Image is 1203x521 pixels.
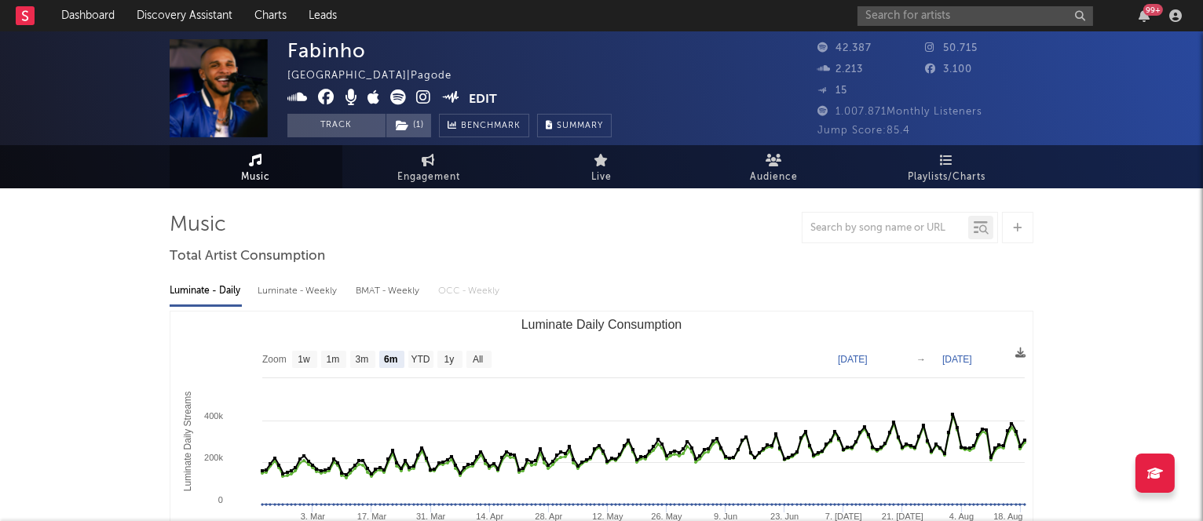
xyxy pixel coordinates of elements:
[817,43,872,53] span: 42.387
[825,512,862,521] text: 7. [DATE]
[204,411,223,421] text: 400k
[411,355,430,366] text: YTD
[557,122,603,130] span: Summary
[817,86,847,96] span: 15
[651,512,682,521] text: 26. May
[287,114,386,137] button: Track
[204,453,223,462] text: 200k
[357,512,387,521] text: 17. Mar
[439,114,529,137] a: Benchmark
[397,168,460,187] span: Engagement
[416,512,446,521] text: 31. Mar
[591,168,612,187] span: Live
[287,67,470,86] div: [GEOGRAPHIC_DATA] | Pagode
[803,222,968,235] input: Search by song name or URL
[476,512,503,521] text: 14. Apr
[470,89,498,109] button: Edit
[926,64,973,75] span: 3.100
[751,168,799,187] span: Audience
[342,145,515,188] a: Engagement
[170,278,242,304] div: Luminate - Daily
[592,512,623,521] text: 12. May
[258,278,340,304] div: Luminate - Weekly
[473,355,483,366] text: All
[182,392,193,491] text: Luminate Daily Streams
[521,318,682,331] text: Luminate Daily Consumption
[817,107,982,117] span: 1.007.871 Monthly Listeners
[993,512,1022,521] text: 18. Aug
[1139,9,1150,22] button: 99+
[949,512,974,521] text: 4. Aug
[688,145,861,188] a: Audience
[882,512,923,521] text: 21. [DATE]
[857,6,1093,26] input: Search for artists
[170,247,325,266] span: Total Artist Consumption
[242,168,271,187] span: Music
[386,114,432,137] span: ( 1 )
[218,495,223,505] text: 0
[909,168,986,187] span: Playlists/Charts
[770,512,799,521] text: 23. Jun
[861,145,1033,188] a: Playlists/Charts
[327,355,340,366] text: 1m
[170,145,342,188] a: Music
[817,126,910,136] span: Jump Score: 85.4
[356,278,422,304] div: BMAT - Weekly
[298,355,310,366] text: 1w
[444,355,455,366] text: 1y
[461,117,521,136] span: Benchmark
[817,64,863,75] span: 2.213
[942,354,972,365] text: [DATE]
[916,354,926,365] text: →
[384,355,397,366] text: 6m
[714,512,737,521] text: 9. Jun
[838,354,868,365] text: [DATE]
[535,512,562,521] text: 28. Apr
[926,43,978,53] span: 50.715
[262,355,287,366] text: Zoom
[537,114,612,137] button: Summary
[1143,4,1163,16] div: 99 +
[386,114,431,137] button: (1)
[301,512,326,521] text: 3. Mar
[515,145,688,188] a: Live
[356,355,369,366] text: 3m
[287,39,366,62] div: Fabinho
